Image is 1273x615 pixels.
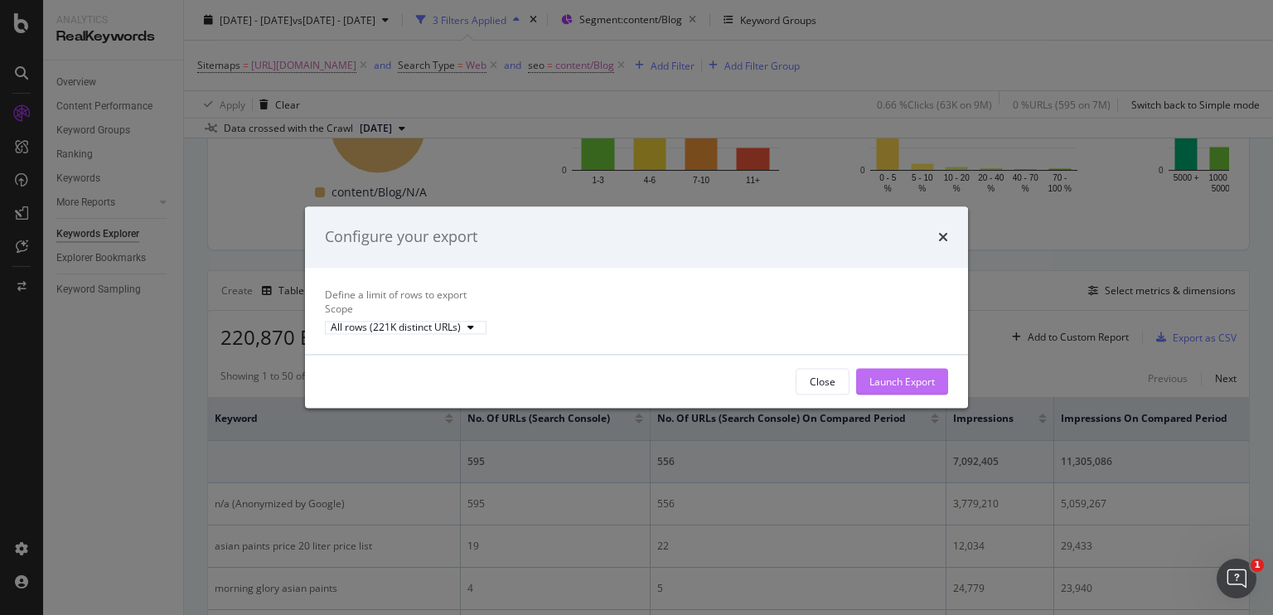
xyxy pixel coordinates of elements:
div: times [938,226,948,248]
button: Launch Export [856,369,948,395]
div: Configure your export [325,226,477,248]
div: Close [810,375,835,389]
span: 1 [1251,559,1264,572]
iframe: Intercom live chat [1217,559,1256,598]
label: Scope [325,302,353,316]
div: Define a limit of rows to export [325,288,948,302]
div: Launch Export [869,375,935,389]
div: All rows (221K distinct URLs) [331,322,461,332]
div: modal [305,206,968,408]
button: All rows (221K distinct URLs) [325,321,486,334]
button: Close [796,369,849,395]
